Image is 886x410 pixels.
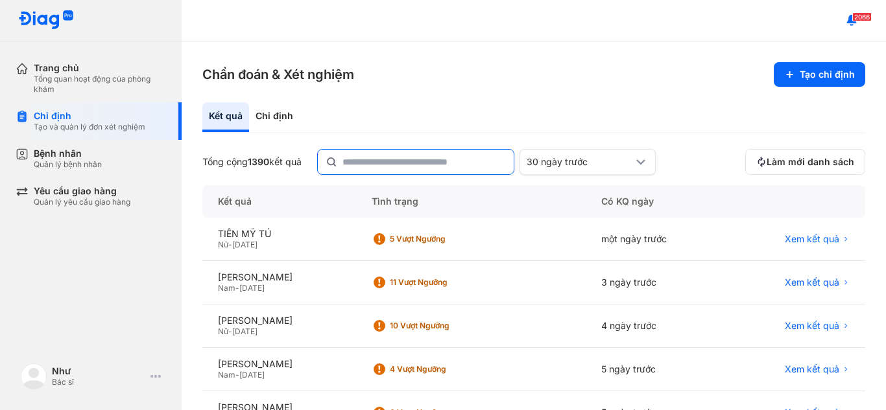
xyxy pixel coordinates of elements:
[785,320,839,332] span: Xem kết quả
[218,271,341,283] div: [PERSON_NAME]
[218,315,341,326] div: [PERSON_NAME]
[18,10,74,30] img: logo
[218,283,235,293] span: Nam
[785,277,839,288] span: Xem kết quả
[202,65,354,84] h3: Chẩn đoán & Xét nghiệm
[767,156,854,168] span: Làm mới danh sách
[249,102,300,132] div: Chỉ định
[202,185,356,218] div: Kết quả
[785,233,839,245] span: Xem kết quả
[586,348,726,391] div: 5 ngày trước
[202,102,249,132] div: Kết quả
[248,156,269,167] span: 1390
[774,62,865,87] button: Tạo chỉ định
[586,185,726,218] div: Có KQ ngày
[390,364,494,374] div: 4 Vượt ngưỡng
[21,363,47,389] img: logo
[785,363,839,375] span: Xem kết quả
[852,12,872,21] span: 2066
[390,321,494,331] div: 10 Vượt ngưỡng
[390,277,494,288] div: 11 Vượt ngưỡng
[235,370,239,380] span: -
[235,283,239,293] span: -
[586,218,726,261] div: một ngày trước
[34,122,145,132] div: Tạo và quản lý đơn xét nghiệm
[218,326,228,336] span: Nữ
[34,159,102,170] div: Quản lý bệnh nhân
[527,156,633,168] div: 30 ngày trước
[218,358,341,370] div: [PERSON_NAME]
[34,74,166,95] div: Tổng quan hoạt động của phòng khám
[232,326,257,336] span: [DATE]
[228,326,232,336] span: -
[586,261,726,304] div: 3 ngày trước
[34,197,130,207] div: Quản lý yêu cầu giao hàng
[232,240,257,249] span: [DATE]
[52,377,145,387] div: Bác sĩ
[586,304,726,348] div: 4 ngày trước
[239,370,265,380] span: [DATE]
[218,370,235,380] span: Nam
[34,185,130,197] div: Yêu cầu giao hàng
[52,365,145,377] div: Như
[202,156,302,168] div: Tổng cộng kết quả
[34,148,102,159] div: Bệnh nhân
[745,149,865,175] button: Làm mới danh sách
[239,283,265,293] span: [DATE]
[356,185,586,218] div: Tình trạng
[228,240,232,249] span: -
[218,228,341,240] div: TIỀN MỸ TÚ
[34,62,166,74] div: Trang chủ
[218,240,228,249] span: Nữ
[34,110,145,122] div: Chỉ định
[390,234,494,244] div: 5 Vượt ngưỡng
